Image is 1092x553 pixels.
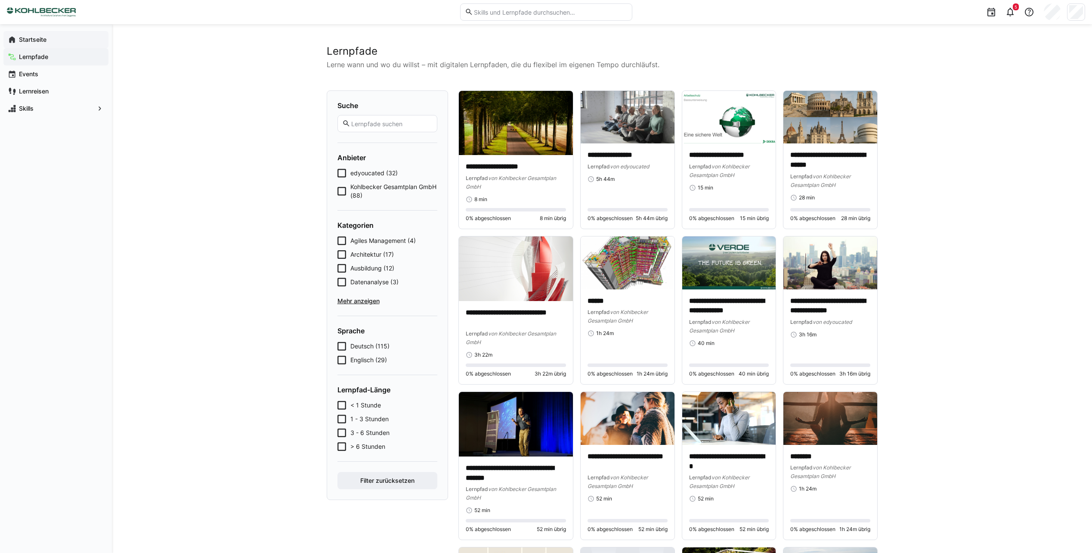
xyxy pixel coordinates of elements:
span: Ausbildung (12) [350,264,394,273]
span: von Kohlbecker Gesamtplan GmbH [689,474,749,489]
span: 28 min [799,194,815,201]
span: 52 min [474,507,490,514]
span: Lernpfad [466,175,488,181]
span: 1 - 3 Stunden [350,415,389,423]
span: Lernpfad [588,474,610,481]
span: 3h 16m übrig [839,370,870,377]
h4: Lernpfad-Länge [337,385,437,394]
span: 5h 44m übrig [636,215,668,222]
img: image [783,91,877,143]
span: Lernpfad [790,173,813,180]
span: 15 min übrig [740,215,769,222]
span: von Kohlbecker Gesamtplan GmbH [790,173,851,188]
span: 5 [1015,4,1017,9]
span: Lernpfad [588,309,610,315]
button: Filter zurücksetzen [337,472,437,489]
input: Lernpfade suchen [350,120,432,127]
span: 0% abgeschlossen [466,526,511,533]
span: von edyoucated [813,319,852,325]
img: image [682,392,776,444]
span: Deutsch (115) [350,342,390,351]
span: 0% abgeschlossen [588,526,633,533]
span: Lernpfad [790,464,813,471]
span: 52 min übrig [638,526,668,533]
h4: Sprache [337,326,437,335]
span: 52 min übrig [537,526,566,533]
span: 40 min übrig [739,370,769,377]
span: Lernpfad [588,163,610,170]
span: von Kohlbecker Gesamtplan GmbH [689,163,749,178]
span: 0% abgeschlossen [790,526,835,533]
span: 1h 24m übrig [839,526,870,533]
span: von edyoucated [610,163,649,170]
span: 3h 22m [474,351,492,358]
span: edyoucated (32) [350,169,398,177]
span: Englisch (29) [350,356,387,364]
img: image [783,236,877,289]
img: image [783,392,877,444]
span: 5h 44m [596,176,615,183]
h4: Kategorien [337,221,437,230]
span: Agiles Management (4) [350,236,416,245]
span: 0% abgeschlossen [689,370,734,377]
img: image [459,91,573,155]
span: Architektur (17) [350,250,394,259]
span: > 6 Stunden [350,442,385,451]
span: 52 min [698,495,714,502]
span: Lernpfad [466,486,488,492]
span: von Kohlbecker Gesamtplan GmbH [689,319,749,334]
span: 1h 24m [596,330,614,337]
span: 8 min [474,196,487,203]
span: Kohlbecker Gesamtplan GmbH (88) [350,183,437,200]
img: image [581,91,674,143]
span: Lernpfad [689,474,712,481]
span: von Kohlbecker Gesamtplan GmbH [588,474,648,489]
span: < 1 Stunde [350,401,381,410]
h4: Suche [337,101,437,110]
img: image [459,392,573,456]
img: image [682,236,776,289]
span: Datenanalyse (3) [350,278,399,286]
img: image [581,392,674,444]
p: Lerne wann und wo du willst – mit digitalen Lernpfaden, die du flexibel im eigenen Tempo durchläu... [327,59,878,70]
h2: Lernpfade [327,45,878,58]
span: Lernpfad [689,163,712,170]
input: Skills und Lernpfade durchsuchen… [473,8,627,16]
span: Lernpfad [689,319,712,325]
span: von Kohlbecker Gesamtplan GmbH [466,486,556,501]
span: von Kohlbecker Gesamtplan GmbH [466,330,556,345]
img: image [459,236,573,301]
span: 1h 24m übrig [637,370,668,377]
span: 3 - 6 Stunden [350,429,390,437]
span: Lernpfad [466,330,488,337]
span: von Kohlbecker Gesamtplan GmbH [790,464,851,479]
span: 1h 24m [799,485,817,492]
span: 0% abgeschlossen [689,215,734,222]
span: 40 min [698,340,715,347]
img: image [581,236,674,289]
span: Mehr anzeigen [337,297,437,305]
span: Lernpfad [790,319,813,325]
h4: Anbieter [337,153,437,162]
span: 52 min [596,495,612,502]
span: 15 min [698,184,713,191]
span: von Kohlbecker Gesamtplan GmbH [588,309,648,324]
span: von Kohlbecker Gesamtplan GmbH [466,175,556,190]
span: 0% abgeschlossen [790,215,835,222]
span: 0% abgeschlossen [790,370,835,377]
span: 0% abgeschlossen [466,215,511,222]
span: 0% abgeschlossen [588,370,633,377]
span: 3h 16m [799,331,817,338]
img: image [682,91,776,143]
span: 0% abgeschlossen [689,526,734,533]
span: 52 min übrig [739,526,769,533]
span: 28 min übrig [841,215,870,222]
span: 0% abgeschlossen [588,215,633,222]
span: 3h 22m übrig [535,370,566,377]
span: Filter zurücksetzen [359,476,416,485]
span: 0% abgeschlossen [466,370,511,377]
span: 8 min übrig [540,215,566,222]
